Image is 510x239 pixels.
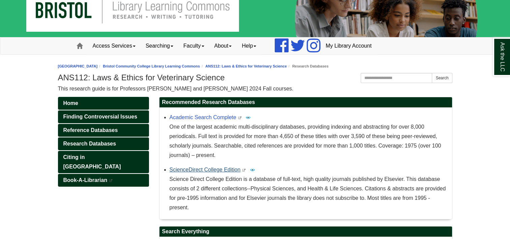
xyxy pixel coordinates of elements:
img: Peer Reviewed [250,167,255,172]
span: Reference Databases [63,127,118,133]
a: My Library Account [321,37,377,54]
li: Research Databases [287,63,329,70]
i: This link opens in a new window [238,116,242,120]
a: Research Databases [58,137,149,150]
a: Academic Search Complete [170,114,236,120]
span: This research guide is for Professors [PERSON_NAME] and [PERSON_NAME] 2024 Fall courses. [58,86,294,91]
a: Reference Databases [58,124,149,137]
a: Book-A-Librarian [58,174,149,187]
i: This link opens in a new window [242,169,246,172]
h2: Recommended Research Databases [159,97,452,108]
a: Faculty [178,37,209,54]
a: Bristol Community College Library Learning Commons [103,64,200,68]
a: Finding Controversial Issues [58,110,149,123]
p: One of the largest academic multi-disciplinary databases, providing indexing and abstracting for ... [170,122,449,160]
nav: breadcrumb [58,63,452,70]
span: Home [63,100,78,106]
a: About [209,37,237,54]
i: This link opens in a new window [109,179,113,182]
a: [GEOGRAPHIC_DATA] [58,64,98,68]
a: Access Services [88,37,141,54]
h1: ANS112: Laws & Ethics for Veterinary Science [58,73,452,82]
span: Research Databases [63,141,116,147]
button: Search [432,73,452,83]
a: Searching [141,37,178,54]
a: ANS112: Laws & Ethics for Veterinary Science [205,64,287,68]
img: Peer Reviewed [245,115,251,120]
a: ScienceDirect College Edition [170,167,241,172]
span: Citing in [GEOGRAPHIC_DATA] [63,154,121,169]
span: Finding Controversial Issues [63,114,138,120]
a: Home [58,97,149,110]
h2: Search Everything [159,227,452,237]
div: Science Direct College Edition is a database of full-text, high quality journals published by Els... [170,175,449,212]
span: Book-A-Librarian [63,177,108,183]
div: Guide Pages [58,97,149,187]
a: Citing in [GEOGRAPHIC_DATA] [58,151,149,173]
a: Help [237,37,261,54]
